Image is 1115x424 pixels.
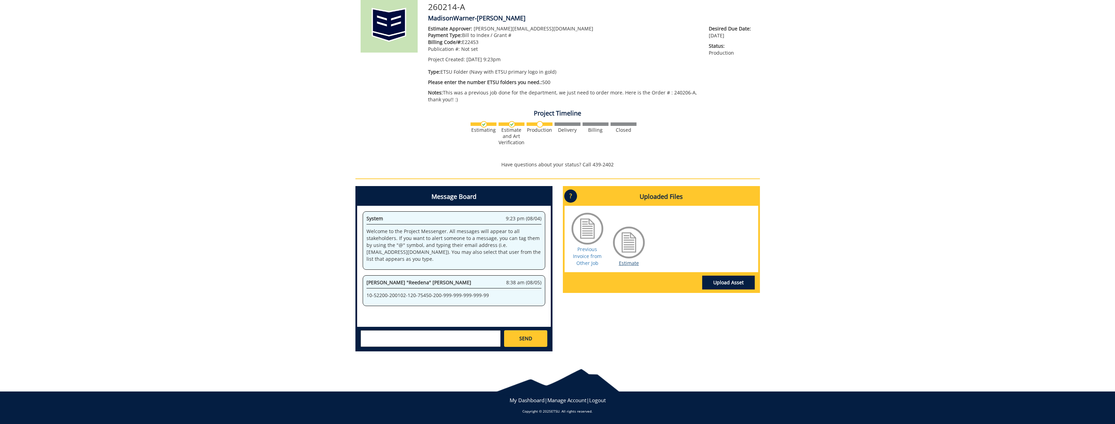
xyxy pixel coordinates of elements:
[551,409,559,414] a: ETSU
[589,397,606,404] a: Logout
[466,56,501,63] span: [DATE] 9:23pm
[709,25,754,32] span: Desired Due Date:
[428,39,699,46] p: E22453
[428,25,699,32] p: [PERSON_NAME][EMAIL_ADDRESS][DOMAIN_NAME]
[506,215,541,222] span: 9:23 pm (08/04)
[428,25,472,32] span: Estimate Approver:
[428,15,755,22] h4: MadisonWarner-[PERSON_NAME]
[499,127,524,146] div: Estimate and Art Verification
[428,68,440,75] span: Type:
[428,79,699,86] p: 500
[509,121,515,128] img: checkmark
[537,121,543,128] img: no
[428,89,699,103] p: This was a previous job done for the department, we just need to order more. Here is the Order # ...
[428,68,699,75] p: ETSU Folder (Navy with ETSU primary logo in gold)
[366,228,541,262] p: Welcome to the Project Messenger. All messages will appear to all stakeholders. If you want to al...
[355,110,760,117] h4: Project Timeline
[547,397,586,404] a: Manage Account
[361,330,501,347] textarea: messageToSend
[357,188,551,206] h4: Message Board
[428,32,462,38] span: Payment Type:
[355,161,760,168] p: Have questions about your status? Call 439-2402
[510,397,545,404] a: My Dashboard
[709,43,754,56] p: Production
[702,276,755,289] a: Upload Asset
[565,188,758,206] h4: Uploaded Files
[519,335,532,342] span: SEND
[428,79,542,85] span: Please enter the number ETSU folders you need.:
[573,246,602,266] a: Previous Invoice from Other Job
[428,2,755,11] h3: 260214-A
[428,39,462,45] span: Billing Code/#:
[611,127,637,133] div: Closed
[366,279,471,286] span: [PERSON_NAME] "Reedena" [PERSON_NAME]
[366,292,541,299] p: 10-52200-200102-120-75450-200-999-999-999-999-99
[555,127,580,133] div: Delivery
[583,127,608,133] div: Billing
[527,127,552,133] div: Production
[709,25,754,39] p: [DATE]
[428,89,443,96] span: Notes:
[481,121,487,128] img: checkmark
[428,56,465,63] span: Project Created:
[564,190,577,203] p: ?
[709,43,754,49] span: Status:
[471,127,496,133] div: Estimating
[506,279,541,286] span: 8:38 am (08/05)
[428,46,460,52] span: Publication #:
[619,260,639,266] a: Estimate
[366,215,383,222] span: System
[461,46,478,52] span: Not set
[504,330,547,347] a: SEND
[428,32,699,39] p: Bill to Index / Grant #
